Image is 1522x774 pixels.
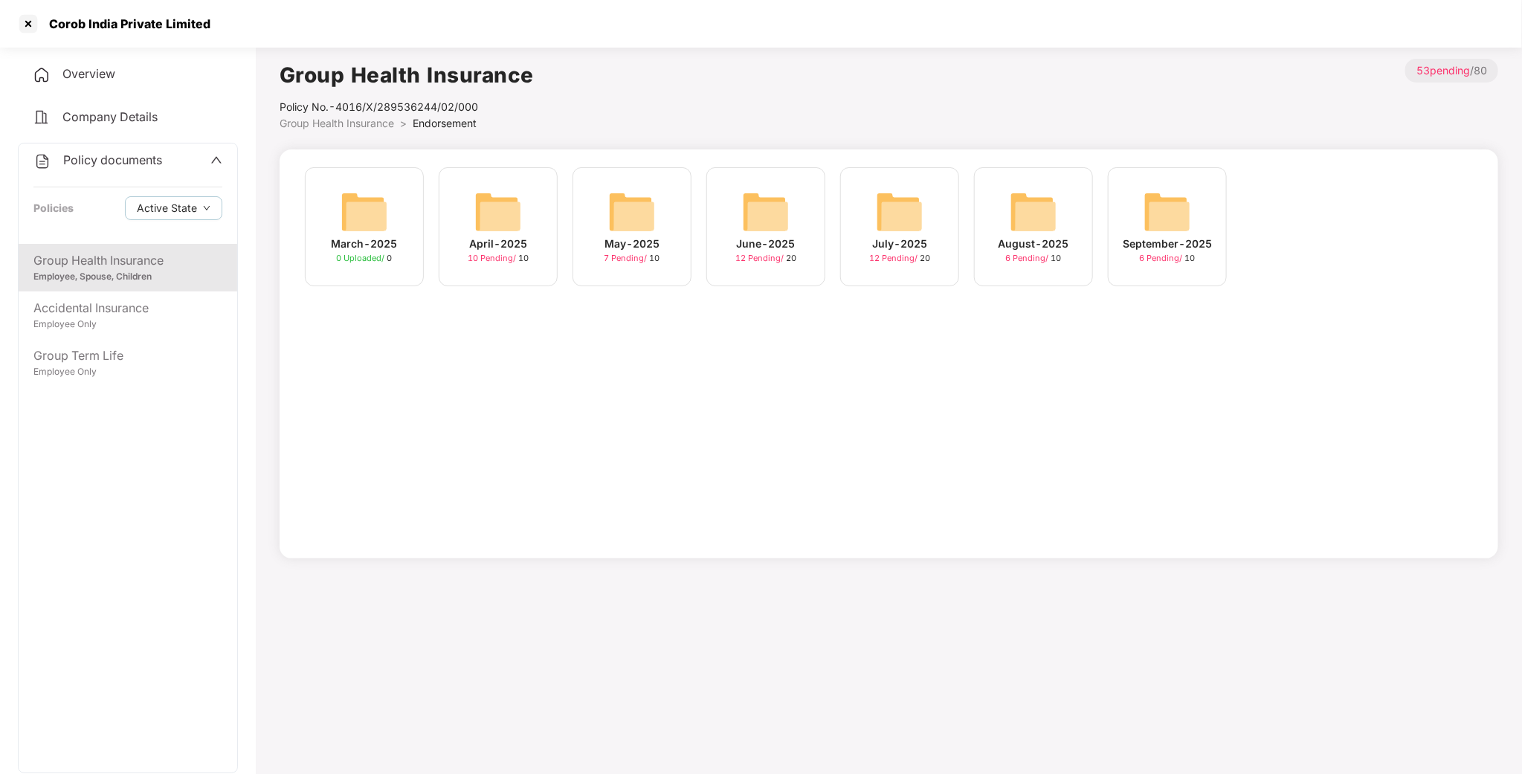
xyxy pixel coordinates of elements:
div: September-2025 [1123,236,1212,252]
span: 12 Pending / [869,253,920,263]
span: 0 Uploaded / [337,253,387,263]
div: Employee Only [33,317,222,332]
div: March-2025 [332,236,398,252]
p: / 80 [1405,59,1498,83]
span: Policy documents [63,152,162,167]
img: svg+xml;base64,PHN2ZyB4bWxucz0iaHR0cDovL3d3dy53My5vcmcvMjAwMC9zdmciIHdpZHRoPSI2NCIgaGVpZ2h0PSI2NC... [742,188,790,236]
div: Group Term Life [33,346,222,365]
div: 0 [337,252,393,265]
span: 53 pending [1416,64,1470,77]
div: June-2025 [737,236,796,252]
span: 12 Pending / [735,253,786,263]
div: April-2025 [469,236,527,252]
span: Group Health Insurance [280,117,394,129]
div: Employee Only [33,365,222,379]
span: up [210,154,222,166]
img: svg+xml;base64,PHN2ZyB4bWxucz0iaHR0cDovL3d3dy53My5vcmcvMjAwMC9zdmciIHdpZHRoPSI2NCIgaGVpZ2h0PSI2NC... [1010,188,1057,236]
div: Accidental Insurance [33,299,222,317]
div: 10 [604,252,660,265]
span: Active State [137,200,197,216]
div: 20 [735,252,796,265]
img: svg+xml;base64,PHN2ZyB4bWxucz0iaHR0cDovL3d3dy53My5vcmcvMjAwMC9zdmciIHdpZHRoPSIyNCIgaGVpZ2h0PSIyNC... [33,152,51,170]
img: svg+xml;base64,PHN2ZyB4bWxucz0iaHR0cDovL3d3dy53My5vcmcvMjAwMC9zdmciIHdpZHRoPSI2NCIgaGVpZ2h0PSI2NC... [608,188,656,236]
div: 10 [1140,252,1196,265]
div: Corob India Private Limited [40,16,210,31]
div: Policy No.- 4016/X/289536244/02/000 [280,99,534,115]
span: > [400,117,407,129]
span: 10 Pending / [468,253,518,263]
img: svg+xml;base64,PHN2ZyB4bWxucz0iaHR0cDovL3d3dy53My5vcmcvMjAwMC9zdmciIHdpZHRoPSI2NCIgaGVpZ2h0PSI2NC... [876,188,923,236]
div: August-2025 [999,236,1069,252]
img: svg+xml;base64,PHN2ZyB4bWxucz0iaHR0cDovL3d3dy53My5vcmcvMjAwMC9zdmciIHdpZHRoPSI2NCIgaGVpZ2h0PSI2NC... [341,188,388,236]
span: Company Details [62,109,158,124]
div: Employee, Spouse, Children [33,270,222,284]
span: 6 Pending / [1006,253,1051,263]
img: svg+xml;base64,PHN2ZyB4bWxucz0iaHR0cDovL3d3dy53My5vcmcvMjAwMC9zdmciIHdpZHRoPSIyNCIgaGVpZ2h0PSIyNC... [33,109,51,126]
span: 6 Pending / [1140,253,1185,263]
span: Overview [62,66,115,81]
div: July-2025 [872,236,927,252]
img: svg+xml;base64,PHN2ZyB4bWxucz0iaHR0cDovL3d3dy53My5vcmcvMjAwMC9zdmciIHdpZHRoPSI2NCIgaGVpZ2h0PSI2NC... [1144,188,1191,236]
div: 10 [1006,252,1062,265]
div: Policies [33,200,74,216]
div: 20 [869,252,930,265]
span: down [203,204,210,213]
span: 7 Pending / [604,253,650,263]
h1: Group Health Insurance [280,59,534,91]
span: Endorsement [413,117,477,129]
img: svg+xml;base64,PHN2ZyB4bWxucz0iaHR0cDovL3d3dy53My5vcmcvMjAwMC9zdmciIHdpZHRoPSI2NCIgaGVpZ2h0PSI2NC... [474,188,522,236]
button: Active Statedown [125,196,222,220]
div: May-2025 [604,236,660,252]
div: Group Health Insurance [33,251,222,270]
img: svg+xml;base64,PHN2ZyB4bWxucz0iaHR0cDovL3d3dy53My5vcmcvMjAwMC9zdmciIHdpZHRoPSIyNCIgaGVpZ2h0PSIyNC... [33,66,51,84]
div: 10 [468,252,529,265]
